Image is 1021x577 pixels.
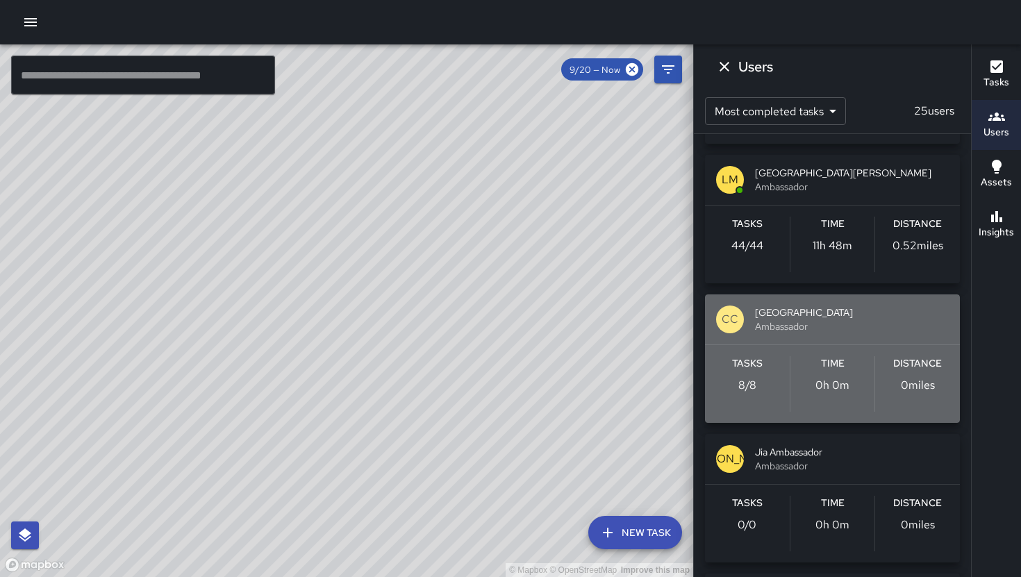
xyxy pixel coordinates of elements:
[561,64,629,76] span: 9/20 — Now
[979,225,1014,240] h6: Insights
[972,100,1021,150] button: Users
[732,496,763,511] h6: Tasks
[705,97,846,125] div: Most completed tasks
[705,434,960,562] button: [PERSON_NAME]Jia AmbassadorAmbassadorTasks0/0Time0h 0mDistance0miles
[711,53,738,81] button: Dismiss
[588,516,682,549] button: New Task
[893,217,942,232] h6: Distance
[972,150,1021,200] button: Assets
[654,56,682,83] button: Filters
[893,356,942,371] h6: Distance
[755,319,949,333] span: Ambassador
[972,200,1021,250] button: Insights
[738,377,756,394] p: 8 / 8
[732,217,763,232] h6: Tasks
[821,356,845,371] h6: Time
[755,459,949,473] span: Ambassador
[722,311,738,328] p: CC
[561,58,643,81] div: 9/20 — Now
[908,103,960,119] p: 25 users
[685,451,776,467] p: [PERSON_NAME]
[705,155,960,283] button: LM[GEOGRAPHIC_DATA][PERSON_NAME]AmbassadorTasks44/44Time11h 48mDistance0.52miles
[901,517,935,533] p: 0 miles
[983,125,1009,140] h6: Users
[738,56,773,78] h6: Users
[821,217,845,232] h6: Time
[813,237,852,254] p: 11h 48m
[738,517,756,533] p: 0 / 0
[755,306,949,319] span: [GEOGRAPHIC_DATA]
[755,166,949,180] span: [GEOGRAPHIC_DATA][PERSON_NAME]
[972,50,1021,100] button: Tasks
[893,496,942,511] h6: Distance
[893,237,943,254] p: 0.52 miles
[981,175,1012,190] h6: Assets
[815,517,849,533] p: 0h 0m
[722,172,738,188] p: LM
[732,356,763,371] h6: Tasks
[755,445,949,459] span: Jia Ambassador
[755,180,949,194] span: Ambassador
[983,75,1009,90] h6: Tasks
[821,496,845,511] h6: Time
[705,294,960,423] button: CC[GEOGRAPHIC_DATA]AmbassadorTasks8/8Time0h 0mDistance0miles
[731,237,763,254] p: 44 / 44
[815,377,849,394] p: 0h 0m
[901,377,935,394] p: 0 miles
